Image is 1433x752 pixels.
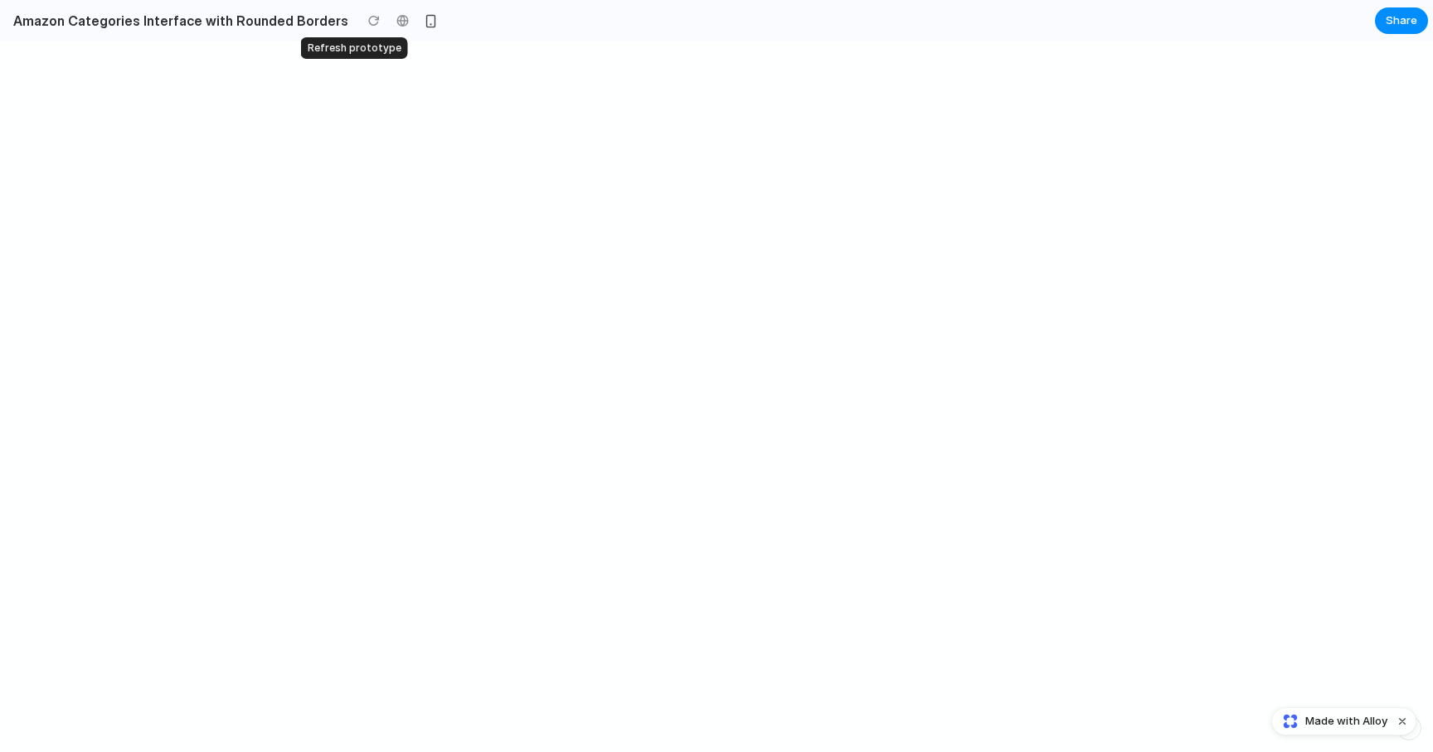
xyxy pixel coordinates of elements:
[1392,711,1412,731] button: Dismiss watermark
[7,11,348,31] h2: Amazon Categories Interface with Rounded Borders
[1375,7,1428,34] button: Share
[1386,12,1417,29] span: Share
[1272,713,1389,730] a: Made with Alloy
[301,37,408,59] div: Refresh prototype
[1305,713,1387,730] span: Made with Alloy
